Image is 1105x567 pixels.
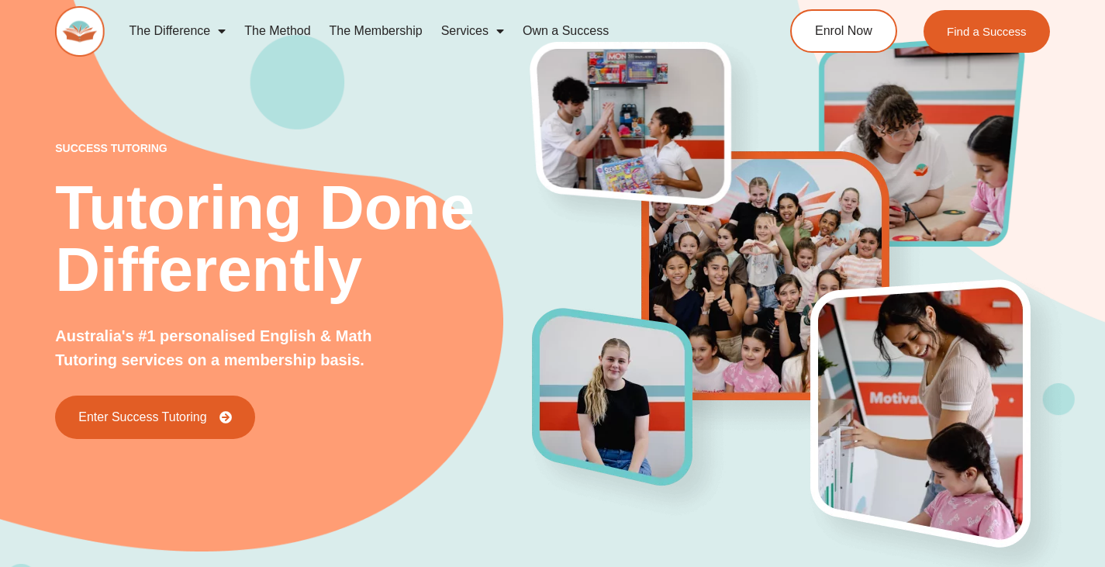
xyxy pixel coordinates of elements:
a: Enrol Now [790,9,897,53]
p: success tutoring [55,143,533,154]
a: The Membership [320,13,432,49]
a: Find a Success [924,10,1050,53]
p: Australia's #1 personalised English & Math Tutoring services on a membership basis. [55,324,403,372]
nav: Menu [120,13,734,49]
a: Enter Success Tutoring [55,396,254,439]
a: The Difference [120,13,236,49]
a: Own a Success [513,13,618,49]
a: Services [432,13,513,49]
span: Find a Success [947,26,1027,37]
a: The Method [235,13,319,49]
span: Enrol Now [815,25,872,37]
span: Enter Success Tutoring [78,411,206,424]
h2: Tutoring Done Differently [55,177,533,301]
